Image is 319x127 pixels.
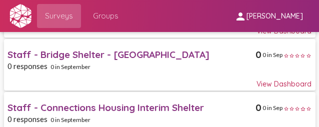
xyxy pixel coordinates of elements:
span: 0 responses [7,114,47,123]
span: 0 responses [7,61,47,70]
div: Staff - Connections Housing Interim Shelter [7,101,255,113]
span: [PERSON_NAME] [246,12,303,21]
span: 0 in Sep [262,51,282,58]
img: white-logo-only.svg [8,3,33,28]
a: Staff - Bridge Shelter - [GEOGRAPHIC_DATA]00 in Sep0 responses0 in SeptemberView Dashboard [4,39,315,90]
span: 0 in September [50,63,90,70]
mat-icon: person [234,10,246,22]
span: 0 in Sep [262,104,282,111]
span: 0 [255,101,261,113]
button: [PERSON_NAME] [226,6,311,25]
div: View Dashboard [7,70,311,88]
a: Groups [85,4,126,28]
span: Groups [93,7,118,25]
span: Surveys [45,7,73,25]
a: Surveys [37,4,81,28]
span: 0 [255,48,261,60]
div: Staff - Bridge Shelter - [GEOGRAPHIC_DATA] [7,48,255,60]
span: 0 in September [50,116,90,123]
